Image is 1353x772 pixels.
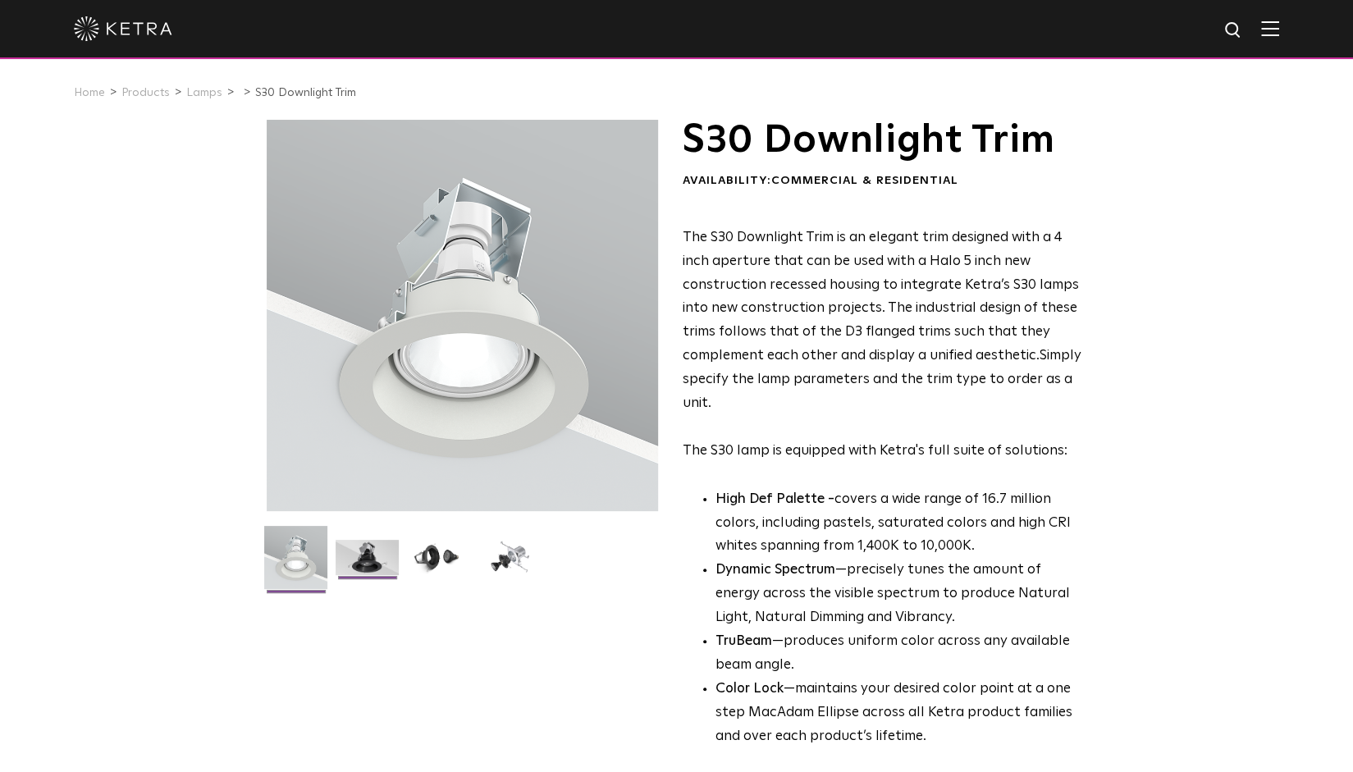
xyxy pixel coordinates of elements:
[715,630,1082,678] li: —produces uniform color across any available beam angle.
[715,563,835,577] strong: Dynamic Spectrum
[683,231,1079,363] span: The S30 Downlight Trim is an elegant trim designed with a 4 inch aperture that can be used with a...
[715,678,1082,749] li: —maintains your desired color point at a one step MacAdam Ellipse across all Ketra product famili...
[264,526,327,601] img: S30-DownlightTrim-2021-Web-Square
[186,87,222,98] a: Lamps
[715,488,1082,560] p: covers a wide range of 16.7 million colors, including pastels, saturated colors and high CRI whit...
[1223,21,1244,41] img: search icon
[407,540,470,587] img: S30 Halo Downlight_Table Top_Black
[683,173,1082,190] div: Availability:
[715,559,1082,630] li: —precisely tunes the amount of energy across the visible spectrum to produce Natural Light, Natur...
[683,226,1082,464] p: The S30 lamp is equipped with Ketra's full suite of solutions:
[74,87,105,98] a: Home
[478,540,542,587] img: S30 Halo Downlight_Exploded_Black
[336,540,399,587] img: S30 Halo Downlight_Hero_Black_Gradient
[1261,21,1279,36] img: Hamburger%20Nav.svg
[683,349,1081,410] span: Simply specify the lamp parameters and the trim type to order as a unit.​
[715,634,772,648] strong: TruBeam
[771,175,958,186] span: Commercial & Residential
[74,16,172,41] img: ketra-logo-2019-white
[683,120,1082,161] h1: S30 Downlight Trim
[715,492,834,506] strong: High Def Palette -
[255,87,356,98] a: S30 Downlight Trim
[121,87,170,98] a: Products
[715,682,784,696] strong: Color Lock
